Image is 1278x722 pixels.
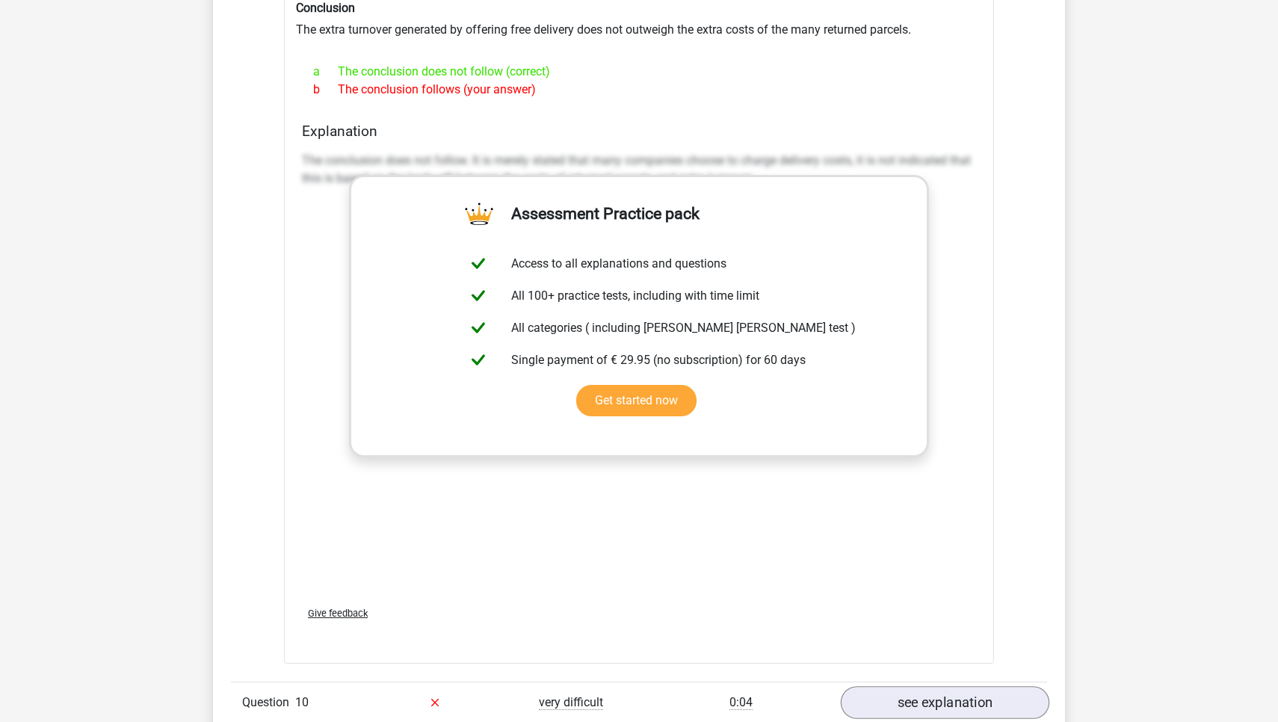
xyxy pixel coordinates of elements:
[302,63,976,81] div: The conclusion does not follow (correct)
[308,608,368,619] span: Give feedback
[302,152,976,188] p: The conclusion does not follow. It is merely stated that many companies choose to charge delivery...
[242,694,295,712] span: Question
[729,695,753,710] span: 0:04
[313,81,338,99] span: b
[313,63,338,81] span: a
[539,695,603,710] span: very difficult
[302,123,976,140] h4: Explanation
[841,686,1049,719] a: see explanation
[295,695,309,709] span: 10
[302,81,976,99] div: The conclusion follows (your answer)
[576,385,697,416] a: Get started now
[296,1,982,15] h6: Conclusion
